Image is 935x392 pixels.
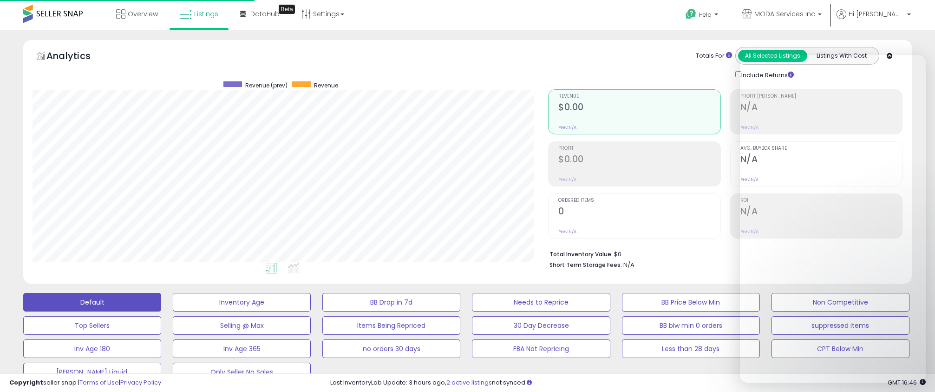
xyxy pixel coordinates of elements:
[314,81,338,89] span: Revenue
[837,9,911,30] a: Hi [PERSON_NAME]
[549,250,613,258] b: Total Inventory Value:
[46,49,109,65] h5: Analytics
[558,102,720,114] h2: $0.00
[622,339,760,358] button: Less than 28 days
[558,206,720,219] h2: 0
[79,378,119,387] a: Terms of Use
[472,293,610,312] button: Needs to Reprice
[622,316,760,335] button: BB blw min 0 orders
[558,229,576,234] small: Prev: N/A
[330,379,926,387] div: Last InventoryLab Update: 3 hours ago, not synced.
[322,316,460,335] button: Items Being Repriced
[696,52,732,60] div: Totals For
[558,177,576,182] small: Prev: N/A
[685,8,697,20] i: Get Help
[754,9,815,19] span: MODA Services Inc
[23,316,161,335] button: Top Sellers
[322,293,460,312] button: BB Drop in 7d
[699,11,712,19] span: Help
[173,363,311,381] button: Only Seller No Sales
[245,81,288,89] span: Revenue (prev)
[549,248,896,259] li: $0
[23,293,161,312] button: Default
[250,9,280,19] span: DataHub
[173,293,311,312] button: Inventory Age
[622,293,760,312] button: BB Price Below Min
[23,363,161,381] button: [PERSON_NAME] Liquid.
[728,69,805,80] div: Include Returns
[558,198,720,203] span: Ordered Items
[472,316,610,335] button: 30 Day Decrease
[9,379,161,387] div: seller snap | |
[558,125,576,130] small: Prev: N/A
[738,50,807,62] button: All Selected Listings
[849,9,904,19] span: Hi [PERSON_NAME]
[279,5,295,14] div: Tooltip anchor
[120,378,161,387] a: Privacy Policy
[472,339,610,358] button: FBA Not Repricing
[23,339,161,358] button: Inv Age 180
[322,339,460,358] button: no orders 30 days
[173,316,311,335] button: Selling @ Max
[678,1,727,30] a: Help
[9,378,43,387] strong: Copyright
[558,94,720,99] span: Revenue
[623,260,634,269] span: N/A
[549,261,622,269] b: Short Term Storage Fees:
[558,154,720,166] h2: $0.00
[194,9,218,19] span: Listings
[807,50,876,62] button: Listings With Cost
[558,146,720,151] span: Profit
[173,339,311,358] button: Inv Age 365
[446,378,492,387] a: 2 active listings
[128,9,158,19] span: Overview
[740,55,926,383] iframe: Intercom live chat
